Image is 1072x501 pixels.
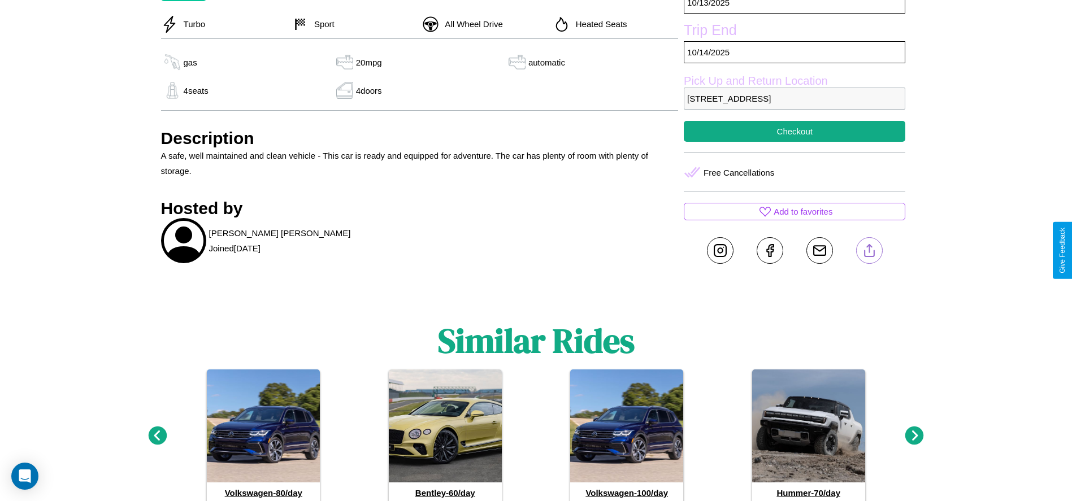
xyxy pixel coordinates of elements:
p: Turbo [178,16,206,32]
p: Free Cancellations [704,165,774,180]
div: Open Intercom Messenger [11,463,38,490]
p: automatic [528,55,565,70]
p: All Wheel Drive [439,16,503,32]
img: gas [333,54,356,71]
img: gas [161,82,184,99]
img: gas [161,54,184,71]
img: gas [333,82,356,99]
p: 4 seats [184,83,209,98]
p: 10 / 14 / 2025 [684,41,905,63]
p: [STREET_ADDRESS] [684,88,905,110]
p: Add to favorites [774,204,832,219]
button: Add to favorites [684,203,905,220]
img: gas [506,54,528,71]
p: gas [184,55,197,70]
div: Give Feedback [1058,228,1066,273]
h3: Description [161,129,679,148]
p: Sport [309,16,335,32]
p: 20 mpg [356,55,382,70]
button: Checkout [684,121,905,142]
p: Joined [DATE] [209,241,261,256]
p: A safe, well maintained and clean vehicle - This car is ready and equipped for adventure. The car... [161,148,679,178]
p: 4 doors [356,83,382,98]
h3: Hosted by [161,199,679,218]
h1: Similar Rides [438,317,635,364]
p: Heated Seats [570,16,627,32]
p: [PERSON_NAME] [PERSON_NAME] [209,225,351,241]
label: Trip End [684,22,905,41]
label: Pick Up and Return Location [684,75,905,88]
